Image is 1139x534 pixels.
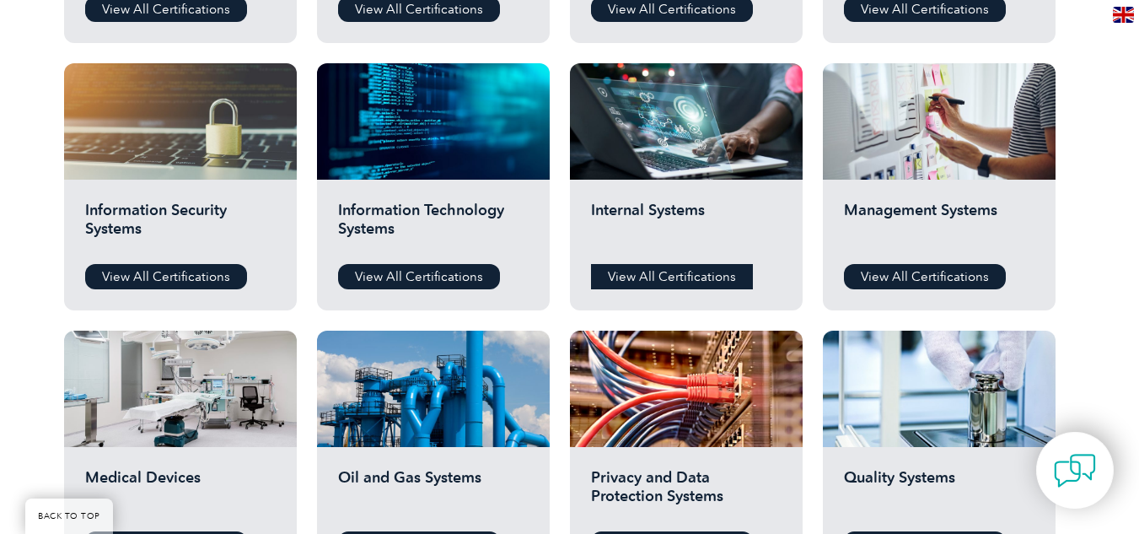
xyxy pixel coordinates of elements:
[1054,450,1096,492] img: contact-chat.png
[85,468,276,519] h2: Medical Devices
[1113,7,1134,23] img: en
[844,201,1034,251] h2: Management Systems
[338,201,529,251] h2: Information Technology Systems
[338,264,500,289] a: View All Certifications
[844,468,1034,519] h2: Quality Systems
[844,264,1006,289] a: View All Certifications
[591,264,753,289] a: View All Certifications
[85,201,276,251] h2: Information Security Systems
[85,264,247,289] a: View All Certifications
[591,468,782,519] h2: Privacy and Data Protection Systems
[338,468,529,519] h2: Oil and Gas Systems
[25,499,113,534] a: BACK TO TOP
[591,201,782,251] h2: Internal Systems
